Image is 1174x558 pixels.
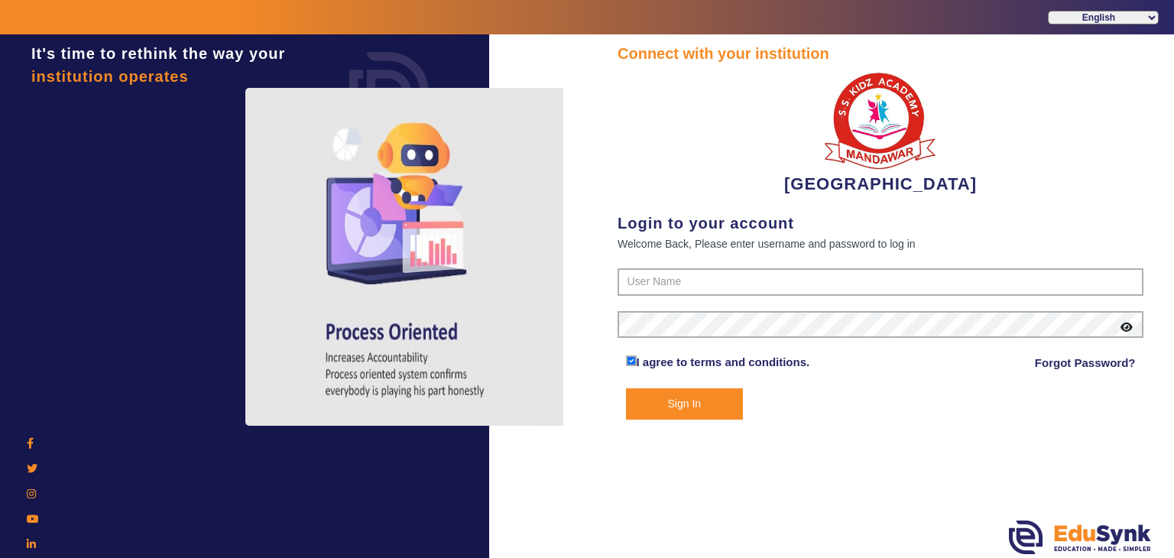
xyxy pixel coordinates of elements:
span: institution operates [31,68,189,85]
img: b9104f0a-387a-4379-b368-ffa933cda262 [823,65,938,171]
input: User Name [618,268,1143,296]
img: login.png [332,34,446,149]
div: [GEOGRAPHIC_DATA] [618,65,1143,196]
button: Sign In [626,388,744,420]
a: Forgot Password? [1035,354,1136,372]
span: It's time to rethink the way your [31,45,285,62]
a: I agree to terms and conditions. [637,355,810,368]
img: edusynk.png [1009,521,1151,554]
div: Connect with your institution [618,42,1143,65]
div: Login to your account [618,212,1143,235]
div: Welcome Back, Please enter username and password to log in [618,235,1143,253]
img: login4.png [245,88,566,426]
